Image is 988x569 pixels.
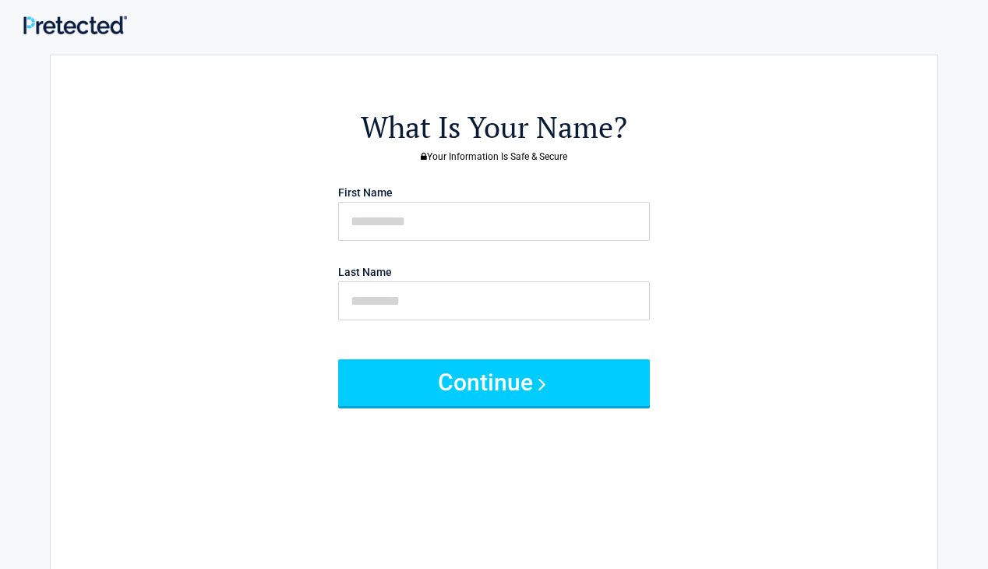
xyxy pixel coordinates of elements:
[338,187,393,198] label: First Name
[23,16,127,34] img: Main Logo
[136,152,852,161] h3: Your Information Is Safe & Secure
[338,359,650,406] button: Continue
[338,267,392,277] label: Last Name
[136,108,852,147] h2: What Is Your Name?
